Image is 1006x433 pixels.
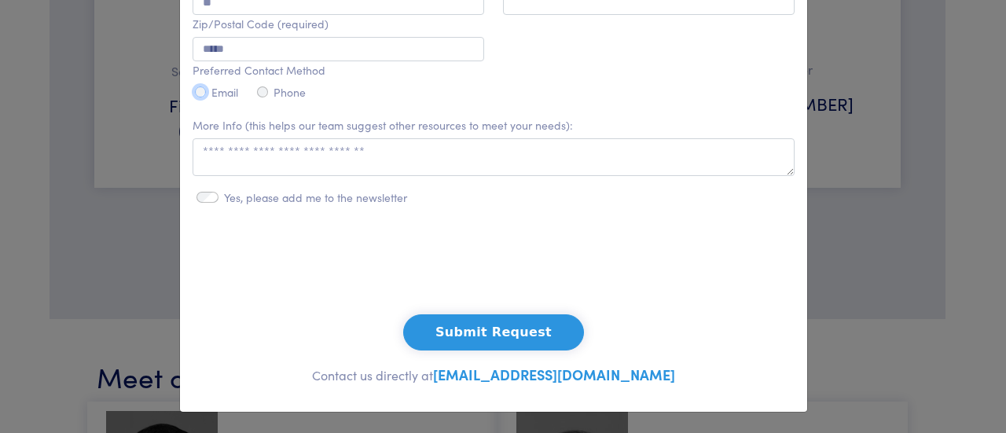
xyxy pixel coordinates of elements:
[224,191,407,204] label: Yes, please add me to the newsletter
[403,314,584,350] button: Submit Request
[193,363,795,387] p: Contact us directly at
[274,86,306,99] label: Phone
[193,17,329,31] label: Zip/Postal Code (required)
[193,119,573,132] label: More Info (this helps our team suggest other resources to meet your needs):
[211,86,238,99] label: Email
[433,365,675,384] a: [EMAIL_ADDRESS][DOMAIN_NAME]
[374,237,613,299] iframe: reCAPTCHA
[193,64,325,77] label: Preferred Contact Method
